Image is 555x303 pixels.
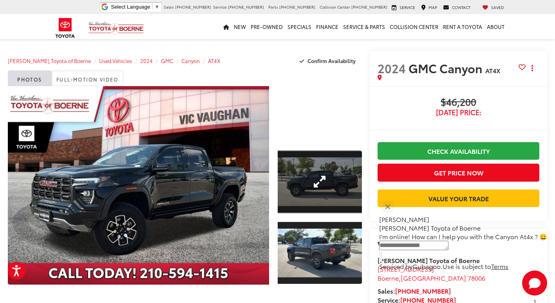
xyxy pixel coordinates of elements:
[278,221,362,285] a: Expand Photo 2
[378,264,434,273] span: [STREET_ADDRESS]
[88,21,144,35] img: Vic Vaughan Toyota of Boerne
[161,57,173,64] a: GMC
[378,97,539,108] span: $46,200
[401,273,466,282] span: [GEOGRAPHIC_DATA]
[387,14,441,39] a: Collision Center
[522,271,547,296] svg: Start Chat
[378,264,485,282] a: [STREET_ADDRESS] Boerne,[GEOGRAPHIC_DATA] 78006
[378,164,539,181] button: Get Price Now
[395,286,451,295] a: [PHONE_NUMBER]
[8,70,52,86] a: Photos
[181,57,200,64] a: Canyon
[484,14,507,39] a: About
[428,4,437,10] span: Map
[378,239,539,249] h2: Visit our Store
[221,14,231,39] a: Home
[320,4,350,10] span: Collision Center
[314,14,341,39] a: Finance
[8,86,269,285] a: Expand Photo 0
[278,86,362,142] div: View Full-Motion Video
[341,14,387,39] a: Service & Parts: Opens in a new tab
[111,4,159,10] a: Select Language​
[491,4,504,10] span: Saved
[531,65,533,71] span: dropdown dots
[378,286,451,295] strong: Sales:
[8,57,91,64] a: [PERSON_NAME] Toyota of Boerne
[164,4,174,10] span: Sales
[522,271,547,296] button: Toggle Chat Window
[441,4,472,11] a: Contact
[154,4,159,10] span: ▼
[213,4,227,10] span: Service
[285,14,314,39] a: Specials
[208,57,221,64] a: AT4X
[52,70,123,86] a: Full-Motion Video
[390,4,417,11] a: Service
[228,4,264,10] span: [PHONE_NUMBER]
[175,4,211,10] span: [PHONE_NUMBER]
[268,4,278,10] span: Parts
[468,273,485,282] span: 78006
[409,60,485,76] span: GMC Canyon
[231,14,248,39] a: New
[378,142,539,160] a: Check Availability
[480,4,506,11] a: My Saved Vehicles
[378,273,399,282] span: Boerne
[279,4,315,10] span: [PHONE_NUMBER]
[307,57,356,64] span: Confirm Availability
[485,66,501,75] span: AT4X
[278,150,362,214] a: Expand Photo 1
[378,108,539,116] span: [DATE] Price:
[99,57,132,64] a: Used Vehicles
[378,189,539,207] a: Value Your Trade
[248,14,285,39] a: Pre-Owned
[51,15,80,41] img: Toyota
[441,14,484,39] a: Rent a Toyota
[351,4,387,10] span: [PHONE_NUMBER]
[400,4,415,10] span: Service
[5,85,271,285] img: 2024 GMC Canyon AT4X
[452,4,470,10] span: Contact
[526,61,539,75] button: Actions
[295,54,362,68] button: Confirm Availability
[419,4,439,11] a: Map
[111,4,150,10] span: Select Language
[378,256,480,265] strong: [PERSON_NAME] Toyota of Boerne
[140,57,153,64] a: 2024
[277,229,363,277] img: 2024 GMC Canyon AT4X
[378,273,485,282] span: ,
[378,60,406,76] span: 2024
